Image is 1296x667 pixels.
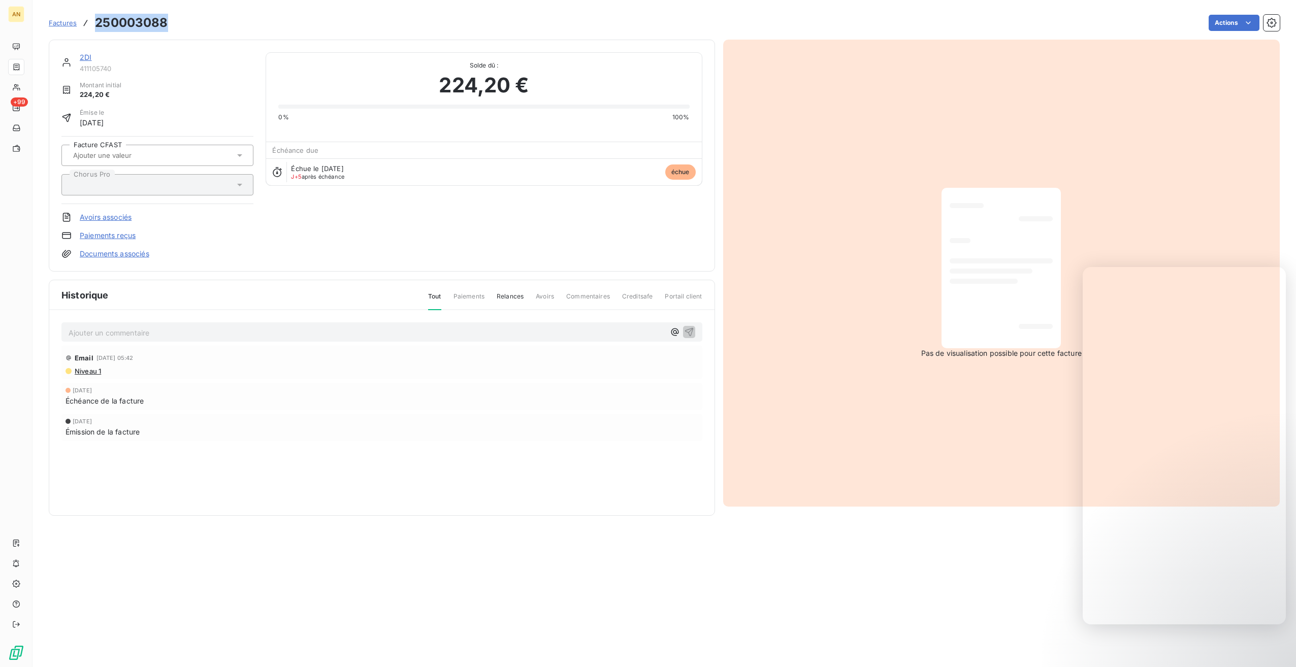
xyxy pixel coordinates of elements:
span: Solde dû : [278,61,689,70]
span: Tout [428,292,441,310]
span: [DATE] 05:42 [96,355,134,361]
span: 224,20 € [80,90,121,100]
span: Historique [61,288,109,302]
a: Paiements reçus [80,230,136,241]
span: 411105740 [80,64,253,73]
span: Niveau 1 [74,367,101,375]
span: Émission de la facture [66,426,140,437]
a: 2DI [80,53,91,61]
span: Échue le [DATE] [291,164,343,173]
span: Avoirs [536,292,554,309]
span: [DATE] [80,117,104,128]
input: Ajouter une valeur [72,151,174,160]
span: après échéance [291,174,344,180]
button: Actions [1209,15,1259,31]
span: 224,20 € [439,70,529,101]
a: Factures [49,18,77,28]
h3: 250003088 [95,14,168,32]
span: Échéance due [272,146,318,154]
span: Commentaires [566,292,610,309]
span: Relances [497,292,524,309]
span: Pas de visualisation possible pour cette facture [921,348,1082,358]
span: Portail client [665,292,702,309]
span: Émise le [80,108,104,117]
span: Factures [49,19,77,27]
span: Creditsafe [622,292,653,309]
span: Échéance de la facture [66,395,144,406]
div: AN [8,6,24,22]
span: Montant initial [80,81,121,90]
span: +99 [11,97,28,107]
span: 100% [672,113,690,122]
img: Logo LeanPay [8,645,24,661]
a: Documents associés [80,249,149,259]
a: Avoirs associés [80,212,132,222]
span: [DATE] [73,387,92,393]
iframe: Intercom live chat [1083,267,1286,624]
iframe: Intercom live chat [1261,632,1286,657]
span: [DATE] [73,418,92,424]
span: 0% [278,113,288,122]
span: J+5 [291,173,301,180]
span: Paiements [453,292,484,309]
span: échue [665,164,696,180]
span: Email [75,354,93,362]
